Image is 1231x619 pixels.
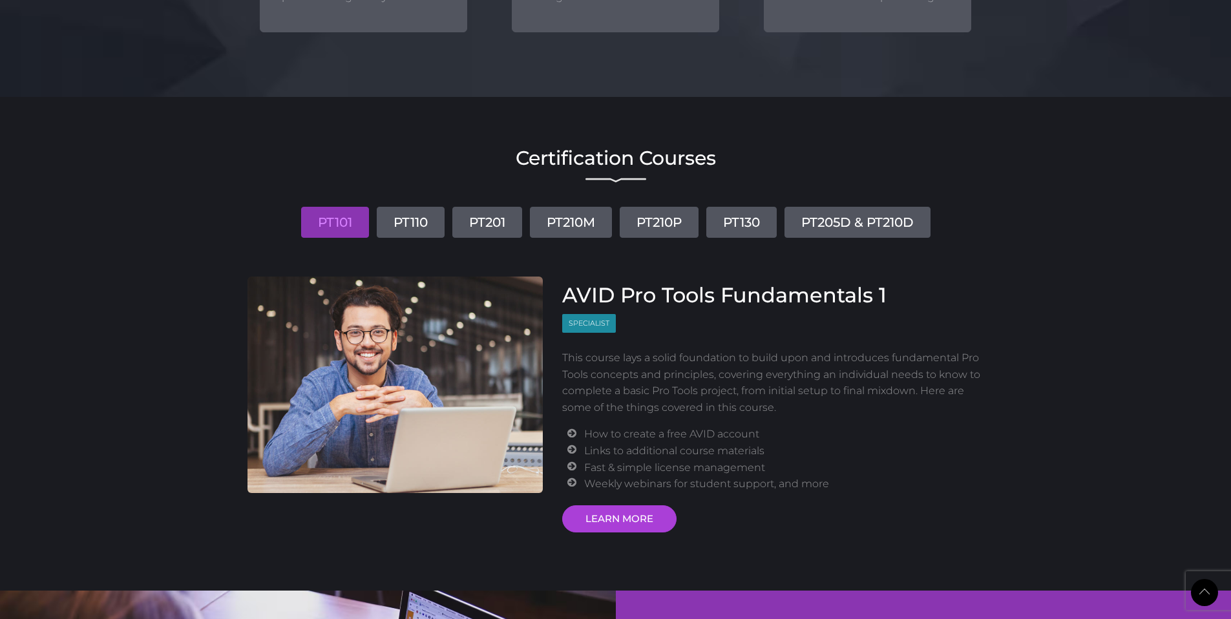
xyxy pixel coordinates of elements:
a: LEARN MORE [562,505,677,532]
a: Back to Top [1191,579,1218,606]
p: This course lays a solid foundation to build upon and introduces fundamental Pro Tools concepts a... [562,350,984,415]
li: Links to additional course materials [584,443,984,459]
a: PT205D & PT210D [784,207,931,238]
li: Fast & simple license management [584,459,984,476]
a: PT101 [301,207,369,238]
h2: Certification Courses [247,149,984,168]
img: AVID Pro Tools Fundamentals 1 Course [247,277,543,493]
img: decorative line [585,178,646,183]
span: Specialist [562,314,616,333]
a: PT210P [620,207,699,238]
li: Weekly webinars for student support, and more [584,476,984,492]
a: PT130 [706,207,777,238]
h3: AVID Pro Tools Fundamentals 1 [562,283,984,308]
a: PT110 [377,207,445,238]
a: PT201 [452,207,522,238]
a: PT210M [530,207,612,238]
li: How to create a free AVID account [584,426,984,443]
